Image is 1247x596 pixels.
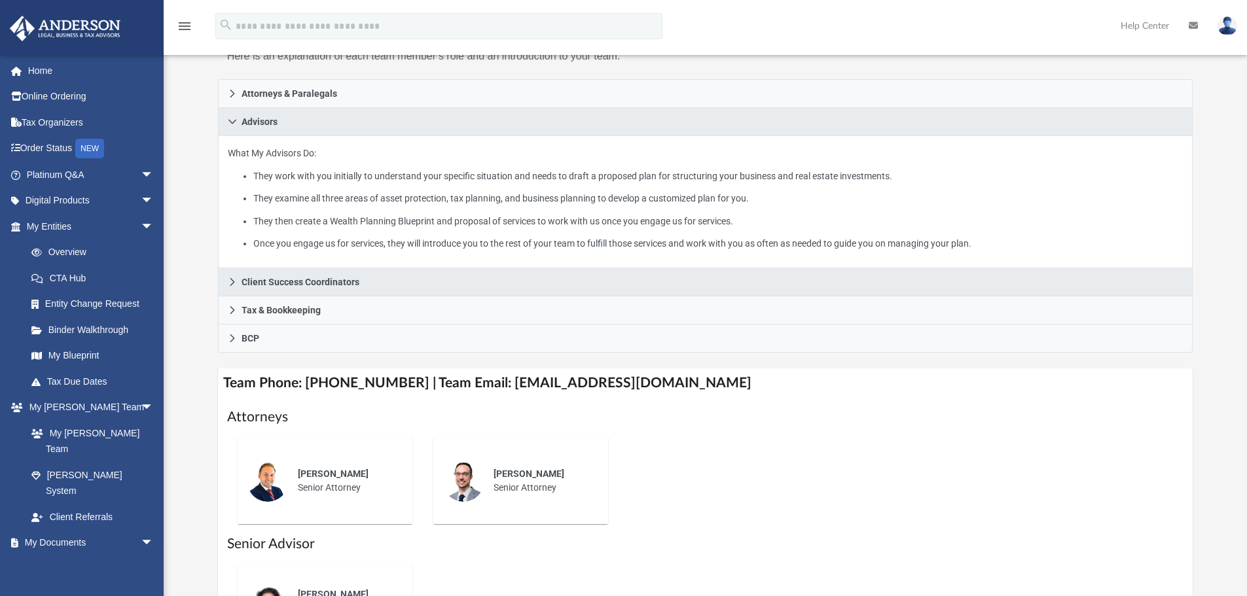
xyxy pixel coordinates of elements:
[218,136,1193,269] div: Advisors
[253,236,1183,252] li: Once you engage us for services, they will introduce you to the rest of your team to fulfill thos...
[253,213,1183,230] li: They then create a Wealth Planning Blueprint and proposal of services to work with us once you en...
[9,162,173,188] a: Platinum Q&Aarrow_drop_down
[242,117,278,126] span: Advisors
[218,79,1193,108] a: Attorneys & Paralegals
[253,168,1183,184] li: They work with you initially to understand your specific situation and needs to draft a proposed ...
[6,16,124,41] img: Anderson Advisors Platinum Portal
[484,458,599,504] div: Senior Attorney
[18,317,173,343] a: Binder Walkthrough
[18,343,167,369] a: My Blueprint
[9,58,173,84] a: Home
[9,530,167,556] a: My Documentsarrow_drop_down
[227,47,696,65] p: Here is an explanation of each team member’s role and an introduction to your team.
[253,190,1183,207] li: They examine all three areas of asset protection, tax planning, and business planning to develop ...
[298,468,369,479] span: [PERSON_NAME]
[141,394,167,421] span: arrow_drop_down
[228,145,1184,252] p: What My Advisors Do:
[18,462,167,504] a: [PERSON_NAME] System
[18,504,167,530] a: Client Referrals
[1218,16,1237,35] img: User Pic
[18,265,173,291] a: CTA Hub
[141,213,167,240] span: arrow_drop_down
[443,460,484,502] img: thumbnail
[141,188,167,215] span: arrow_drop_down
[218,268,1193,296] a: Client Success Coordinators
[242,334,259,343] span: BCP
[18,291,173,317] a: Entity Change Request
[18,368,173,394] a: Tax Due Dates
[218,296,1193,324] a: Tax & Bookkeeping
[18,239,173,266] a: Overview
[218,368,1193,398] h4: Team Phone: [PHONE_NUMBER] | Team Email: [EMAIL_ADDRESS][DOMAIN_NAME]
[247,460,289,502] img: thumbnail
[289,458,403,504] div: Senior Attorney
[9,109,173,135] a: Tax Organizers
[9,188,173,214] a: Digital Productsarrow_drop_down
[227,408,1184,427] h1: Attorneys
[177,25,192,34] a: menu
[494,468,564,479] span: [PERSON_NAME]
[218,108,1193,136] a: Advisors
[9,394,167,421] a: My [PERSON_NAME] Teamarrow_drop_down
[177,18,192,34] i: menu
[75,139,104,158] div: NEW
[9,135,173,162] a: Order StatusNEW
[9,84,173,110] a: Online Ordering
[18,420,160,462] a: My [PERSON_NAME] Team
[227,535,1184,553] h1: Senior Advisor
[141,162,167,188] span: arrow_drop_down
[9,213,173,239] a: My Entitiesarrow_drop_down
[141,530,167,557] span: arrow_drop_down
[242,89,337,98] span: Attorneys & Paralegals
[219,18,233,32] i: search
[242,306,321,315] span: Tax & Bookkeeping
[242,277,359,287] span: Client Success Coordinators
[218,324,1193,353] a: BCP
